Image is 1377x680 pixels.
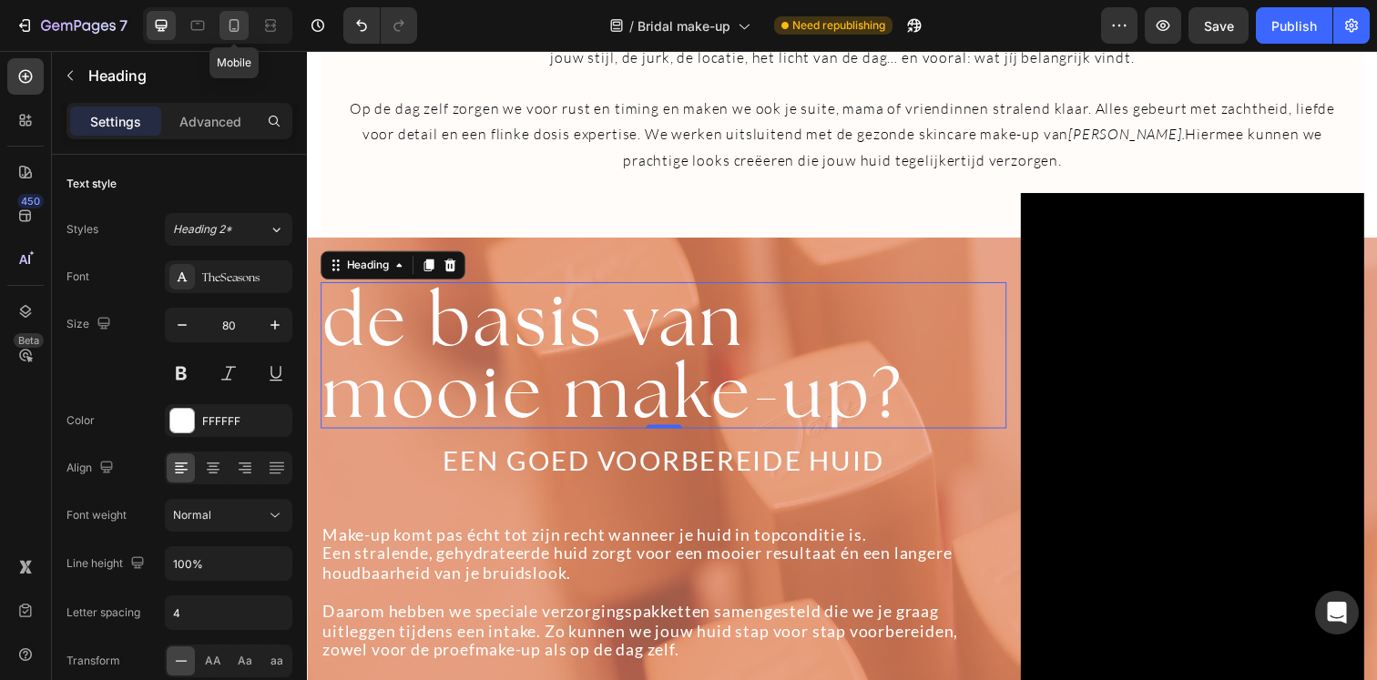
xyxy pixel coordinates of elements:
div: Line height [66,552,148,576]
div: Transform [66,653,120,669]
span: Make-up komt pas écht tot zijn recht wanneer je huid in topconditie is. [15,483,571,503]
p: 7 [119,15,127,36]
div: Color [66,412,95,429]
button: Publish [1256,7,1332,44]
span: Een stralende, gehydrateerde huid zorgt voor een mooier resultaat én een langere houdbaarheid van... [15,502,658,543]
button: Heading 2* [165,213,292,246]
span: Need republishing [792,17,885,34]
div: Font weight [66,507,127,523]
iframe: Design area [307,51,1377,680]
p: Settings [90,112,141,131]
span: aa [270,653,283,669]
div: Align [66,456,117,481]
span: Op de dag zelf zorgen we voor rust en timing en maken we ook je suite, mama of vriendinnen strale... [44,49,1050,120]
div: Undo/Redo [343,7,417,44]
div: Publish [1271,16,1317,36]
button: Save [1188,7,1249,44]
button: 7 [7,7,136,44]
input: Auto [166,547,291,580]
span: Aa [238,653,252,669]
span: EEN GOED VOORBEREIDE HUID [138,401,589,433]
span: Save [1204,18,1234,34]
p: ⁠⁠⁠⁠⁠⁠⁠ [15,238,712,383]
span: Bridal make-up [637,16,730,36]
div: Size [66,312,115,337]
span: Heading 2* [173,221,232,238]
div: Text style [66,176,117,192]
p: Heading [88,65,285,86]
i: [PERSON_NAME]. [778,76,897,94]
span: Normal [173,508,211,522]
input: Auto [166,596,291,629]
span: de basis van [15,228,447,320]
div: 450 [17,194,44,208]
span: Daarom hebben we speciale verzorgingspakketten samengesteld die we je graag uitleggen tijdens een... [15,562,665,622]
span: / [629,16,634,36]
div: FFFFFF [202,413,288,430]
div: TheSeasons [202,269,288,286]
p: Advanced [179,112,241,131]
button: Normal [165,499,292,532]
div: Styles [66,221,98,238]
div: Open Intercom Messenger [1315,591,1359,634]
div: Beta [14,333,44,348]
div: Heading [36,210,87,227]
div: Letter spacing [66,604,140,621]
div: Font [66,269,89,285]
span: AA [205,653,221,669]
h2: Rich Text Editor. Editing area: main [14,236,714,385]
span: mooie make-up? [15,300,609,393]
